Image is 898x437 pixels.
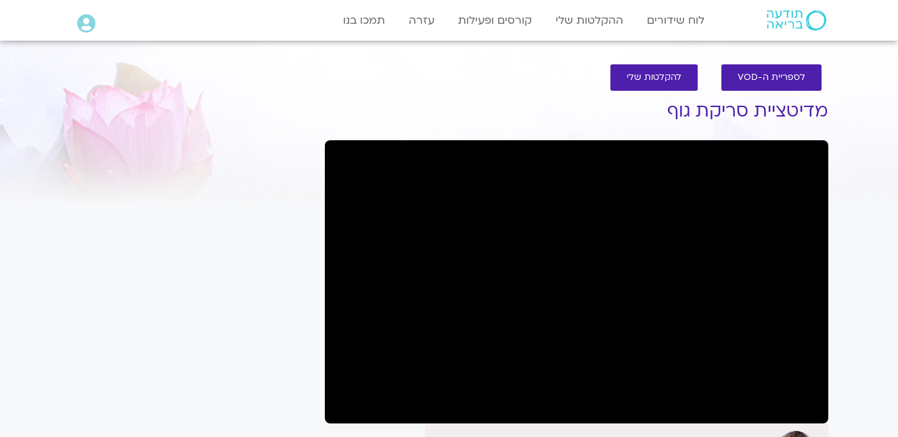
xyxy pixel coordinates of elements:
h1: מדיטציית סריקת גוף [325,101,828,121]
a: לוח שידורים [640,7,711,33]
a: עזרה [402,7,441,33]
a: לספריית ה-VOD [721,64,822,91]
span: לספריית ה-VOD [738,72,805,83]
a: להקלטות שלי [610,64,698,91]
a: תמכו בנו [336,7,392,33]
span: להקלטות שלי [627,72,681,83]
img: תודעה בריאה [767,10,826,30]
a: קורסים ופעילות [451,7,539,33]
a: ההקלטות שלי [549,7,630,33]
